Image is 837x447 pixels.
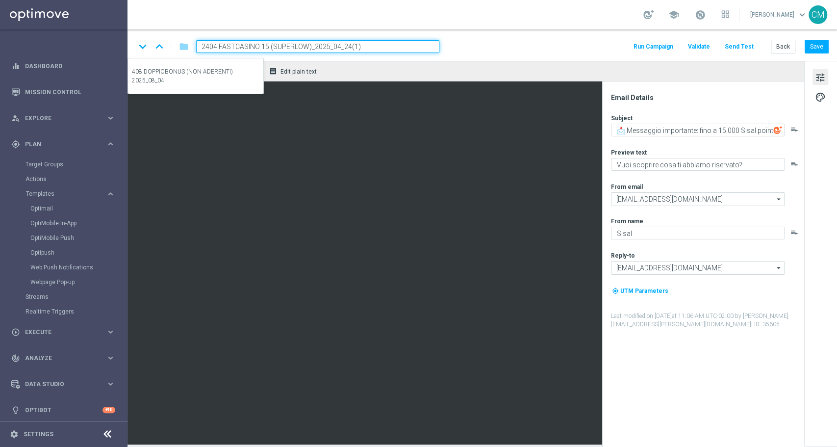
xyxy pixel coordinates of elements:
i: arrow_drop_down [774,262,784,274]
div: Templates [26,191,106,197]
input: Enter a unique template name [196,40,439,53]
a: Mission Control [25,79,115,105]
i: keyboard_arrow_right [106,327,115,337]
a: Streams [25,293,102,301]
i: keyboard_arrow_right [106,113,115,123]
i: settings [10,430,19,439]
span: Plan [25,141,106,147]
div: Analyze [11,354,106,363]
button: Templates keyboard_arrow_right [25,190,116,198]
label: Subject [611,114,633,122]
a: Actions [25,175,102,183]
button: Back [771,40,795,53]
div: Plan [11,140,106,149]
button: track_changes Analyze keyboard_arrow_right [11,354,116,362]
button: my_location UTM Parameters [611,286,669,296]
div: Webpage Pop-up [30,275,127,289]
div: CM [809,5,827,24]
a: Dashboard [25,53,115,79]
button: playlist_add [790,229,798,237]
img: optiGenie.svg [773,126,782,134]
span: Validate [688,43,710,50]
div: gps_fixed Plan keyboard_arrow_right [11,140,116,148]
span: Edit plain text [280,68,317,75]
label: Preview text [611,149,647,157]
div: OptiMobile In-App [30,216,127,231]
button: receipt Edit plain text [267,65,321,78]
div: Email Details [611,93,803,102]
i: person_search [11,114,20,123]
span: Execute [25,329,106,335]
button: Send Test [723,40,755,53]
button: equalizer Dashboard [11,62,116,70]
span: Data Studio [25,381,106,387]
button: tune [812,69,828,85]
i: arrow_drop_down [774,193,784,206]
div: Mission Control [11,79,115,105]
button: palette [812,89,828,105]
div: Optipush [30,245,127,260]
a: Settings [24,431,53,437]
div: Actions [25,172,127,186]
span: palette [815,91,826,104]
span: Templates [26,191,96,197]
i: receipt [269,67,277,75]
i: keyboard_arrow_up [152,39,167,54]
button: code Convert to HTML [200,65,263,78]
div: Optimail [30,201,127,216]
div: Streams [25,289,127,304]
button: lightbulb Optibot +10 [11,406,116,414]
button: remove_red_eye Preview [157,65,196,78]
a: Optimail [30,205,102,212]
input: Select [611,192,785,206]
i: keyboard_arrow_right [106,189,115,199]
i: remove_red_eye [159,67,167,75]
i: keyboard_arrow_right [106,139,115,149]
a: [PERSON_NAME]keyboard_arrow_down [749,7,809,22]
button: Save [805,40,829,53]
div: Web Push Notifications [30,260,127,275]
span: keyboard_arrow_down [797,9,808,20]
a: Realtime Triggers [25,308,102,316]
a: Webpage Pop-up [30,278,102,286]
button: play_circle_outline Execute keyboard_arrow_right [11,328,116,336]
i: play_circle_outline [11,328,20,337]
div: +10 [102,407,115,413]
i: my_location [612,288,619,294]
i: keyboard_arrow_right [106,379,115,389]
div: Realtime Triggers [25,304,127,319]
button: Mission Control [11,88,116,96]
i: lightbulb [11,406,20,415]
div: OptiMobile Push [30,231,127,245]
span: school [668,9,679,20]
a: Web Push Notifications [30,263,102,271]
label: From email [611,183,643,191]
i: keyboard_arrow_right [106,353,115,363]
span: | ID: 35605 [751,321,780,328]
a: Optibot [25,397,102,423]
input: Select [611,261,785,275]
button: Data Studio keyboard_arrow_right [11,380,116,388]
a: OptiMobile In-App [30,219,102,227]
span: Convert to HTML [214,68,258,75]
div: Target Groups [25,157,127,172]
button: playlist_add [790,126,798,133]
i: folder [179,41,189,53]
div: Templates [25,186,127,289]
label: From name [611,217,643,225]
div: Data Studio [11,380,106,389]
div: Explore [11,114,106,123]
div: Execute [11,328,106,337]
span: tune [815,71,826,84]
button: Run Campaign [632,40,675,53]
i: playlist_add [790,160,798,168]
span: Preview [171,68,192,75]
